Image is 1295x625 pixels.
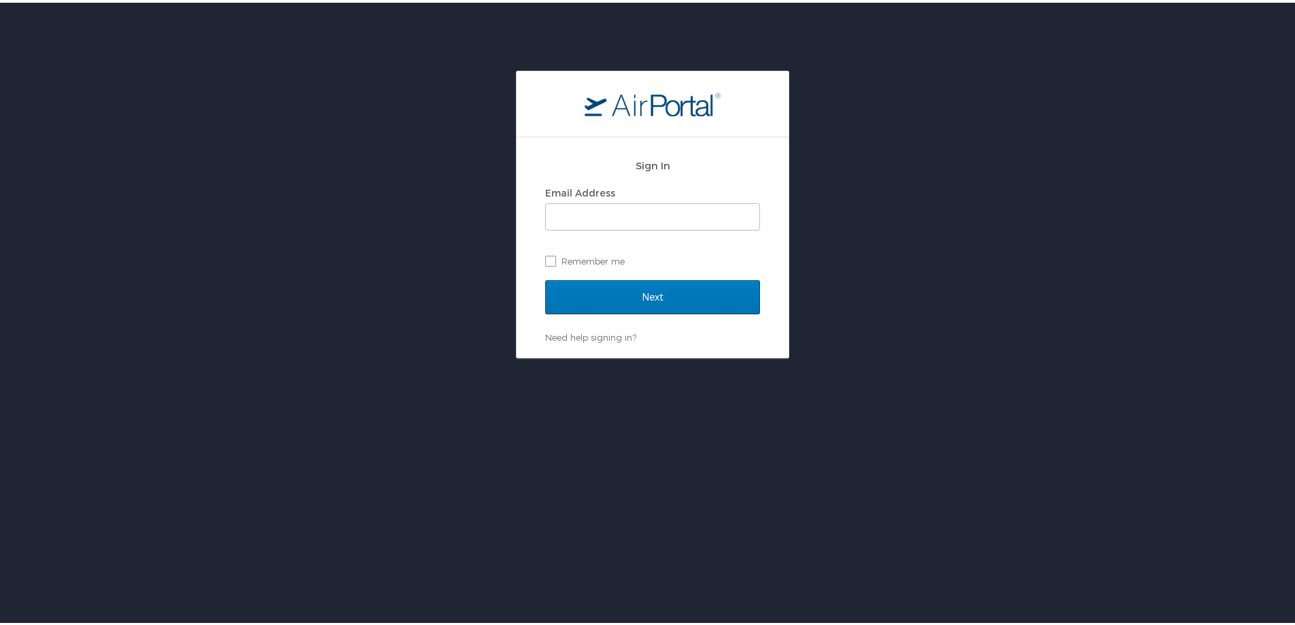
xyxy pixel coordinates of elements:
input: Next [545,277,760,311]
img: logo [585,89,721,114]
a: Need help signing in? [545,329,636,340]
label: Email Address [545,184,615,196]
label: Remember me [545,248,760,269]
h2: Sign In [545,155,760,171]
